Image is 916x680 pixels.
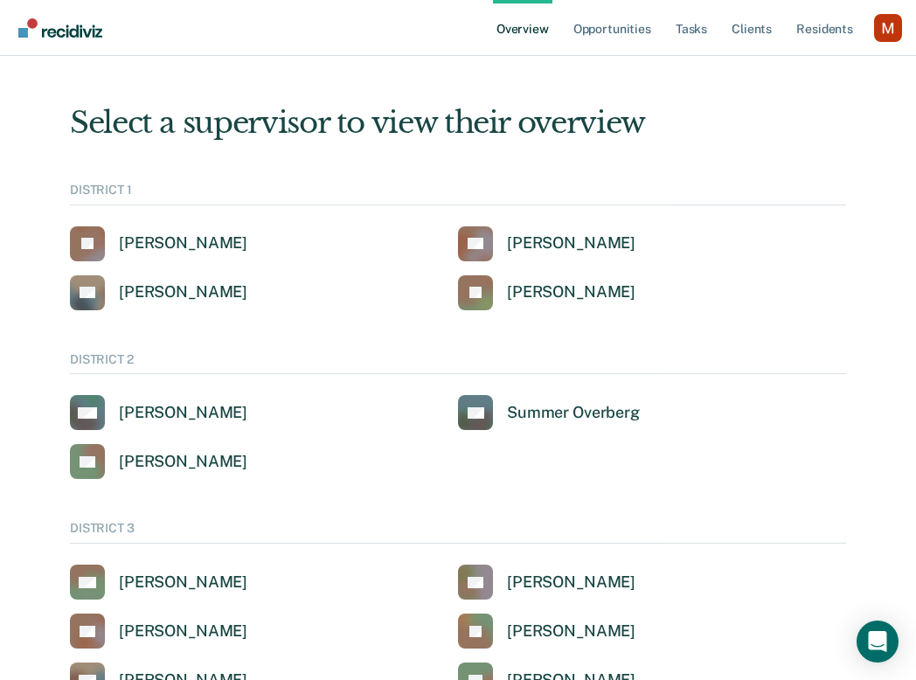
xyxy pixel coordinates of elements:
div: [PERSON_NAME] [507,282,635,302]
div: DISTRICT 3 [70,521,846,544]
a: [PERSON_NAME] [70,444,247,479]
a: [PERSON_NAME] [70,565,247,600]
a: [PERSON_NAME] [458,614,635,649]
div: Summer Overberg [507,403,640,423]
a: [PERSON_NAME] [458,565,635,600]
img: Recidiviz [18,18,102,38]
div: Open Intercom Messenger [857,621,899,663]
div: [PERSON_NAME] [119,452,247,472]
a: [PERSON_NAME] [70,226,247,261]
a: [PERSON_NAME] [458,275,635,310]
div: [PERSON_NAME] [119,233,247,253]
div: DISTRICT 2 [70,352,846,375]
div: Select a supervisor to view their overview [70,105,846,141]
div: [PERSON_NAME] [507,621,635,642]
div: [PERSON_NAME] [119,403,247,423]
div: [PERSON_NAME] [119,621,247,642]
div: [PERSON_NAME] [507,233,635,253]
a: [PERSON_NAME] [70,395,247,430]
div: [PERSON_NAME] [119,572,247,593]
a: [PERSON_NAME] [70,614,247,649]
div: [PERSON_NAME] [119,282,247,302]
button: Profile dropdown button [874,14,902,42]
a: [PERSON_NAME] [458,226,635,261]
a: Summer Overberg [458,395,640,430]
div: [PERSON_NAME] [507,572,635,593]
a: [PERSON_NAME] [70,275,247,310]
div: DISTRICT 1 [70,183,846,205]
